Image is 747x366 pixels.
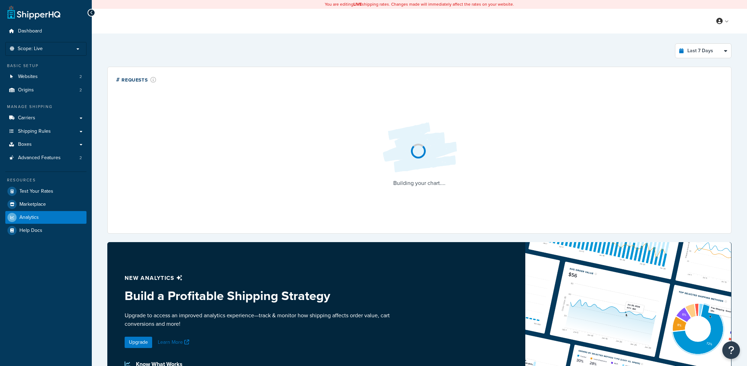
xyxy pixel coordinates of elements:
[5,84,86,97] li: Origins
[19,202,46,208] span: Marketplace
[19,215,39,221] span: Analytics
[353,1,362,7] b: LIVE
[377,178,462,188] p: Building your chart....
[5,70,86,83] li: Websites
[125,311,402,328] p: Upgrade to access an improved analytics experience—track & monitor how shipping affects order val...
[125,289,402,303] h3: Build a Profitable Shipping Strategy
[5,25,86,38] a: Dashboard
[79,74,82,80] span: 2
[19,228,42,234] span: Help Docs
[5,177,86,183] div: Resources
[18,87,34,93] span: Origins
[5,70,86,83] a: Websites2
[79,87,82,93] span: 2
[158,338,191,346] a: Learn More
[5,211,86,224] a: Analytics
[5,198,86,211] a: Marketplace
[18,46,43,52] span: Scope: Live
[722,341,740,359] button: Open Resource Center
[18,28,42,34] span: Dashboard
[79,155,82,161] span: 2
[116,76,156,84] div: # Requests
[18,142,32,148] span: Boxes
[5,84,86,97] a: Origins2
[18,155,61,161] span: Advanced Features
[5,63,86,69] div: Basic Setup
[5,125,86,138] a: Shipping Rules
[18,128,51,134] span: Shipping Rules
[5,104,86,110] div: Manage Shipping
[5,138,86,151] a: Boxes
[5,112,86,125] a: Carriers
[5,224,86,237] a: Help Docs
[125,273,402,283] p: New analytics
[377,117,462,178] img: Loading...
[5,151,86,164] a: Advanced Features2
[18,115,35,121] span: Carriers
[5,185,86,198] a: Test Your Rates
[19,188,53,194] span: Test Your Rates
[18,74,38,80] span: Websites
[5,151,86,164] li: Advanced Features
[125,337,152,348] a: Upgrade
